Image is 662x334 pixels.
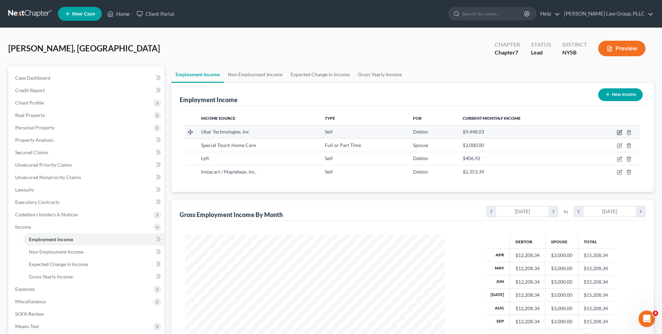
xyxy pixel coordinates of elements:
[171,66,224,83] a: Employment Income
[578,288,613,302] td: $15,208.34
[15,224,31,230] span: Income
[578,249,613,262] td: $15,208.34
[485,302,510,315] th: Aug
[15,212,78,217] span: Codebtors Insiders & Notices
[201,142,256,148] span: Special Touch Home Care
[15,298,46,304] span: Miscellaneous
[551,305,572,312] div: $3,000.00
[653,311,658,316] span: 4
[515,49,518,56] span: 7
[201,169,256,175] span: Instacart / Maplebear, Inc.
[15,323,39,329] span: Means Test
[180,96,238,104] div: Employment Income
[574,206,583,217] i: chevron_left
[15,87,45,93] span: Credit Report
[10,196,164,208] a: Executory Contracts
[537,8,560,20] a: Help
[485,249,510,262] th: Apr
[15,162,72,168] span: Unsecured Priority Claims
[636,206,645,217] i: chevron_right
[515,252,540,259] div: $12,208.34
[15,149,48,155] span: Secured Claims
[485,288,510,302] th: [DATE]
[72,11,95,17] span: New Case
[562,41,587,49] div: District
[515,305,540,312] div: $12,208.34
[15,174,81,180] span: Unsecured Nonpriority Claims
[551,292,572,298] div: $3,000.00
[325,169,333,175] span: Self
[413,116,422,121] span: For
[201,116,235,121] span: Income Source
[462,7,525,20] input: Search by name...
[29,261,88,267] span: Expected Change in Income
[545,235,578,248] th: Spouse
[10,159,164,171] a: Unsecured Priority Claims
[325,155,333,161] span: Self
[15,311,44,317] span: SOFA Review
[515,278,540,285] div: $12,208.34
[413,142,428,148] span: Spouse
[133,8,178,20] a: Client Portal
[10,146,164,159] a: Secured Claims
[598,88,643,101] button: New Income
[551,318,572,325] div: $3,000.00
[10,308,164,320] a: SOFA Review
[104,8,133,20] a: Home
[413,129,429,135] span: Debtor
[10,84,164,97] a: Credit Report
[325,116,335,121] span: Type
[29,274,73,279] span: Gross Yearly Income
[515,318,540,325] div: $12,208.34
[463,155,480,161] span: $406.92
[15,75,50,81] span: Case Dashboard
[598,41,645,56] button: Preview
[561,8,653,20] a: [PERSON_NAME] Law Group, PLLC
[496,206,549,217] div: [DATE]
[510,235,545,248] th: Debtor
[224,66,287,83] a: Non Employment Income
[463,116,521,121] span: Current Monthly Income
[10,171,164,184] a: Unsecured Nonpriority Claims
[578,315,613,328] td: $15,208.34
[463,169,484,175] span: $2,353.39
[15,125,54,130] span: Personal Property
[354,66,406,83] a: Gross Yearly Income
[551,252,572,259] div: $3,000.00
[485,315,510,328] th: Sep
[639,311,655,327] iframe: Intercom live chat
[10,184,164,196] a: Lawsuits
[15,199,59,205] span: Executory Contracts
[15,137,53,143] span: Property Analysis
[325,129,333,135] span: Self
[487,206,496,217] i: chevron_left
[325,142,361,148] span: Full or Part Time
[562,49,587,57] div: NYSB
[551,265,572,272] div: $3,000.00
[578,262,613,275] td: $15,208.34
[515,265,540,272] div: $12,208.34
[578,302,613,315] td: $15,208.34
[583,206,636,217] div: [DATE]
[551,278,572,285] div: $3,000.00
[15,286,35,292] span: Expenses
[29,249,83,255] span: Non Employment Income
[201,129,249,135] span: Uber Technologies, Inc
[485,275,510,288] th: Jun
[515,292,540,298] div: $12,208.34
[15,112,45,118] span: Real Property
[578,275,613,288] td: $15,208.34
[564,208,568,215] span: to
[15,187,34,193] span: Lawsuits
[15,100,44,106] span: Client Profile
[549,206,558,217] i: chevron_right
[495,41,520,49] div: Chapter
[463,129,484,135] span: $9,448.03
[495,49,520,57] div: Chapter
[10,72,164,84] a: Case Dashboard
[413,155,429,161] span: Debtor
[23,271,164,283] a: Gross Yearly Income
[201,155,209,161] span: Lyft
[29,236,73,242] span: Employment Income
[287,66,354,83] a: Expected Change in Income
